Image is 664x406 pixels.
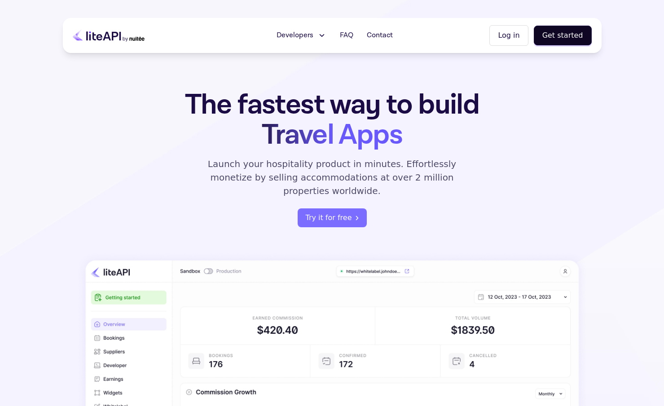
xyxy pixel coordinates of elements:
a: FAQ [334,26,359,44]
a: Contact [361,26,398,44]
span: Developers [277,30,313,41]
button: Get started [534,26,592,45]
button: Log in [489,25,528,46]
span: Contact [367,30,393,41]
a: register [298,208,367,227]
span: Travel Apps [262,116,402,154]
button: Developers [271,26,332,44]
h1: The fastest way to build [157,90,508,150]
p: Launch your hospitality product in minutes. Effortlessly monetize by selling accommodations at ov... [198,157,467,198]
button: Try it for free [298,208,367,227]
span: FAQ [340,30,353,41]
